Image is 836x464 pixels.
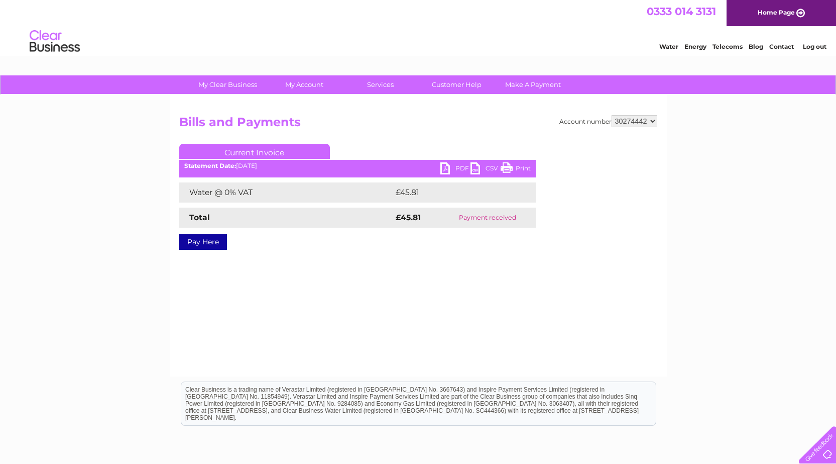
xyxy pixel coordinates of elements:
[439,208,535,228] td: Payment received
[184,162,236,169] b: Statement Date:
[803,43,826,50] a: Log out
[179,144,330,159] a: Current Invoice
[29,26,80,57] img: logo.png
[769,43,794,50] a: Contact
[647,5,716,18] a: 0333 014 3131
[492,75,574,94] a: Make A Payment
[186,75,269,94] a: My Clear Business
[179,234,227,250] a: Pay Here
[749,43,763,50] a: Blog
[339,75,422,94] a: Services
[712,43,743,50] a: Telecoms
[415,75,498,94] a: Customer Help
[684,43,706,50] a: Energy
[181,6,656,49] div: Clear Business is a trading name of Verastar Limited (registered in [GEOGRAPHIC_DATA] No. 3667643...
[501,162,531,177] a: Print
[396,213,421,222] strong: £45.81
[470,162,501,177] a: CSV
[263,75,345,94] a: My Account
[393,182,515,203] td: £45.81
[179,115,657,134] h2: Bills and Payments
[179,182,393,203] td: Water @ 0% VAT
[440,162,470,177] a: PDF
[559,115,657,127] div: Account number
[659,43,678,50] a: Water
[189,213,210,222] strong: Total
[179,162,536,169] div: [DATE]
